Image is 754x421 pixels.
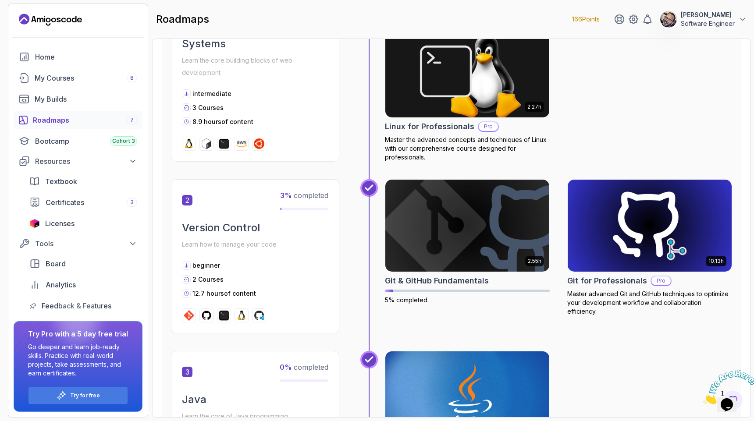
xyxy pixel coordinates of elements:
[236,138,247,149] img: aws logo
[35,156,137,166] div: Resources
[14,111,142,129] a: roadmaps
[385,135,550,162] p: Master the advanced concepts and techniques of Linux with our comprehensive course designed for p...
[35,73,137,83] div: My Courses
[24,194,142,211] a: certificates
[46,258,66,269] span: Board
[280,363,328,371] span: completed
[28,343,128,378] p: Go deeper and learn job-ready skills. Practice with real-world projects, take assessments, and ea...
[182,367,192,377] span: 3
[192,261,220,270] p: beginner
[660,11,677,28] img: user profile image
[35,238,137,249] div: Tools
[14,132,142,150] a: bootcamp
[236,310,247,321] img: linux logo
[567,179,732,316] a: Git for Professionals card10.13hGit for ProfessionalsProMaster advanced Git and GitHub techniques...
[35,52,137,62] div: Home
[528,258,541,265] p: 2.55h
[130,117,134,124] span: 7
[46,197,84,208] span: Certificates
[254,138,264,149] img: ubuntu logo
[219,310,229,321] img: terminal logo
[385,120,474,133] h2: Linux for Professionals
[24,255,142,272] a: board
[201,138,212,149] img: bash logo
[35,94,137,104] div: My Builds
[567,290,732,316] p: Master advanced Git and GitHub techniques to optimize your development workflow and collaboration...
[24,297,142,315] a: feedback
[280,191,328,200] span: completed
[130,74,134,81] span: 8
[192,117,253,126] p: 8.9 hours of content
[192,289,256,298] p: 12.7 hours of content
[660,11,747,28] button: user profile image[PERSON_NAME]Software Engineer
[385,296,427,304] span: 5% completed
[192,89,231,98] p: intermediate
[201,310,212,321] img: github logo
[254,310,264,321] img: codespaces logo
[33,115,137,125] div: Roadmaps
[14,48,142,66] a: home
[14,153,142,169] button: Resources
[14,90,142,108] a: builds
[572,15,600,24] p: 166 Points
[385,180,549,272] img: Git & GitHub Fundamentals card
[700,366,754,408] iframe: chat widget
[46,279,76,290] span: Analytics
[70,392,100,399] a: Try for free
[681,11,735,19] p: [PERSON_NAME]
[479,122,498,131] p: Pro
[651,276,671,285] p: Pro
[184,310,194,321] img: git logo
[567,275,647,287] h2: Git for Professionals
[182,195,192,205] span: 2
[385,26,549,118] img: Linux for Professionals card
[28,386,128,404] button: Try for free
[182,238,328,251] p: Learn how to manage your code
[280,191,292,200] span: 3 %
[681,19,735,28] p: Software Engineer
[130,199,134,206] span: 3
[385,179,550,304] a: Git & GitHub Fundamentals card2.55hGit & GitHub Fundamentals5% completed
[182,221,328,235] h2: Version Control
[45,176,77,187] span: Textbook
[14,236,142,251] button: Tools
[112,138,135,145] span: Cohort 3
[219,138,229,149] img: terminal logo
[35,136,137,146] div: Bootcamp
[14,69,142,87] a: courses
[45,218,75,229] span: Licenses
[182,54,328,79] p: Learn the core building blocks of web development
[708,258,724,265] p: 10.13h
[24,215,142,232] a: licenses
[192,104,224,111] span: 3 Courses
[385,275,489,287] h2: Git & GitHub Fundamentals
[527,103,541,110] p: 2.27h
[184,138,194,149] img: linux logo
[42,301,111,311] span: Feedback & Features
[182,393,328,407] h2: Java
[280,363,292,371] span: 0 %
[24,276,142,294] a: analytics
[24,173,142,190] a: textbook
[156,12,209,26] h2: roadmaps
[568,180,732,272] img: Git for Professionals card
[29,219,40,228] img: jetbrains icon
[385,25,550,162] a: Linux for Professionals card2.27hLinux for ProfessionalsProMaster the advanced concepts and techn...
[4,4,58,38] img: Chat attention grabber
[4,4,7,11] span: 1
[192,276,224,283] span: 2 Courses
[19,13,82,27] a: Landing page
